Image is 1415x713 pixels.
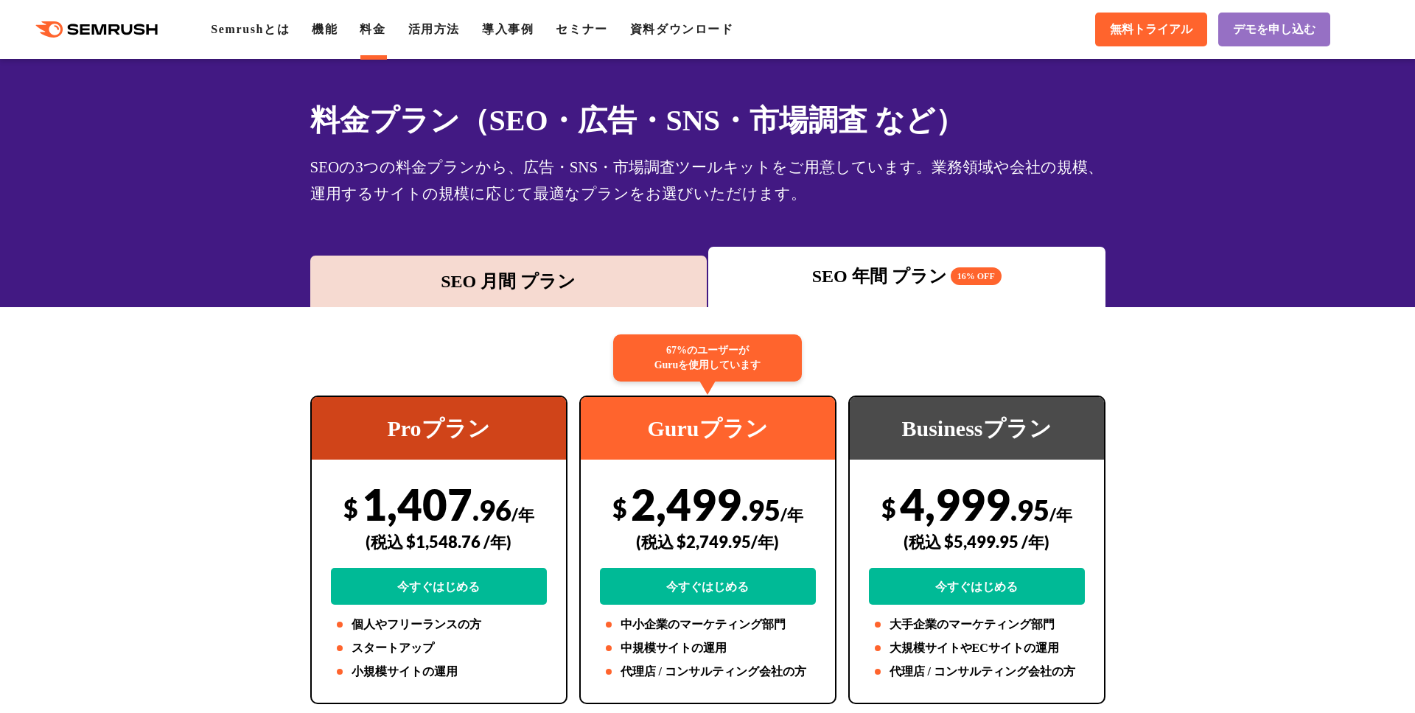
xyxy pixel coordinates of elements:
span: /年 [780,505,803,524]
span: デモを申し込む [1233,22,1316,38]
span: $ [343,493,358,523]
div: (税込 $1,548.76 /年) [331,516,547,568]
span: $ [881,493,896,523]
li: スタートアップ [331,639,547,657]
a: 導入事例 [482,23,534,35]
a: 活用方法 [408,23,460,35]
li: 中小企業のマーケティング部門 [600,616,816,633]
span: .95 [1010,493,1049,527]
div: SEOの3つの料金プランから、広告・SNS・市場調査ツールキットをご用意しています。業務領域や会社の規模、運用するサイトの規模に応じて最適なプランをお選びいただけます。 [310,154,1105,207]
div: 1,407 [331,478,547,605]
li: 小規模サイトの運用 [331,663,547,681]
li: 中規模サイトの運用 [600,639,816,657]
a: 今すぐはじめる [600,568,816,605]
a: 資料ダウンロード [630,23,734,35]
span: 16% OFF [951,267,1002,285]
div: 4,999 [869,478,1085,605]
span: 無料トライアル [1110,22,1192,38]
a: 今すぐはじめる [869,568,1085,605]
div: SEO 月間 プラン [318,268,700,295]
a: 今すぐはじめる [331,568,547,605]
h1: 料金プラン（SEO・広告・SNS・市場調査 など） [310,99,1105,142]
li: 大手企業のマーケティング部門 [869,616,1085,633]
a: 無料トライアル [1095,13,1207,46]
span: .96 [472,493,511,527]
li: 代理店 / コンサルティング会社の方 [869,663,1085,681]
a: 料金 [360,23,385,35]
a: 機能 [312,23,338,35]
a: Semrushとは [211,23,290,35]
div: 2,499 [600,478,816,605]
div: SEO 年間 プラン [716,263,1098,289]
div: Businessプラン [850,397,1104,460]
span: /年 [511,505,534,524]
div: Guruプラン [581,397,835,460]
a: セミナー [556,23,607,35]
span: $ [612,493,627,523]
div: Proプラン [312,397,566,460]
div: (税込 $2,749.95/年) [600,516,816,568]
div: 67%のユーザーが Guruを使用しています [613,334,802,382]
a: デモを申し込む [1218,13,1330,46]
span: /年 [1049,505,1072,524]
div: (税込 $5,499.95 /年) [869,516,1085,568]
li: 個人やフリーランスの方 [331,616,547,633]
span: .95 [741,493,780,527]
li: 代理店 / コンサルティング会社の方 [600,663,816,681]
li: 大規模サイトやECサイトの運用 [869,639,1085,657]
